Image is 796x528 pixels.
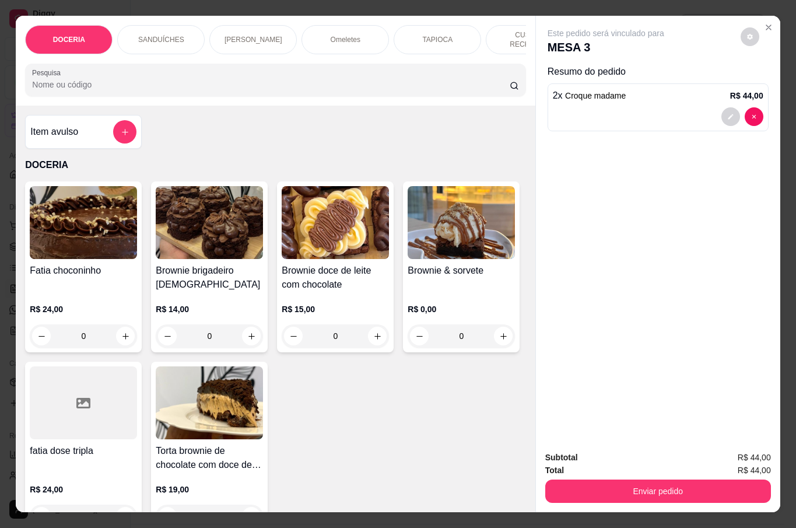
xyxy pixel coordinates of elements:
h4: Brownie doce de leite com chocolate [282,264,389,292]
button: decrease-product-quantity [158,507,177,526]
p: R$ 44,00 [730,90,763,102]
h4: Item avulso [30,125,78,139]
button: Enviar pedido [545,480,771,503]
button: decrease-product-quantity [284,327,303,345]
h4: Fatia choconinho [30,264,137,278]
p: R$ 15,00 [282,303,389,315]
img: product-image [282,186,389,259]
p: DOCERIA [53,35,85,44]
p: R$ 14,00 [156,303,263,315]
h4: fatia dose tripla [30,444,137,458]
strong: Subtotal [545,453,578,462]
h4: Torta brownie de chocolate com doce de leite [156,444,263,472]
p: R$ 0,00 [408,303,515,315]
button: increase-product-quantity [368,327,387,345]
p: DOCERIA [25,158,525,172]
button: increase-product-quantity [242,507,261,526]
p: 2 x [553,89,626,103]
label: Pesquisa [32,68,65,78]
button: decrease-product-quantity [32,507,51,526]
strong: Total [545,466,564,475]
button: increase-product-quantity [116,327,135,345]
p: TAPIOCA [422,35,453,44]
h4: Brownie & sorvete [408,264,515,278]
button: increase-product-quantity [116,507,135,526]
button: decrease-product-quantity [745,107,763,126]
p: R$ 24,00 [30,484,137,495]
p: Resumo do pedido [548,65,769,79]
p: SANDUÍCHES [138,35,184,44]
span: Croque madame [565,91,626,100]
button: decrease-product-quantity [721,107,740,126]
p: MESA 3 [548,39,664,55]
button: decrease-product-quantity [158,327,177,345]
p: [PERSON_NAME] [225,35,282,44]
p: CUSCUZ RECHEADO [496,30,563,49]
p: R$ 24,00 [30,303,137,315]
span: R$ 44,00 [738,451,771,464]
button: decrease-product-quantity [741,27,759,46]
p: R$ 19,00 [156,484,263,495]
p: Omeletes [331,35,360,44]
button: decrease-product-quantity [32,327,51,345]
button: Close [759,18,778,37]
button: add-separate-item [113,120,136,144]
img: product-image [30,186,137,259]
img: product-image [408,186,515,259]
h4: Brownie brigadeiro [DEMOGRAPHIC_DATA] [156,264,263,292]
input: Pesquisa [32,79,510,90]
img: product-image [156,186,263,259]
span: R$ 44,00 [738,464,771,477]
p: Este pedido será vinculado para [548,27,664,39]
img: product-image [156,366,263,439]
button: increase-product-quantity [242,327,261,345]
